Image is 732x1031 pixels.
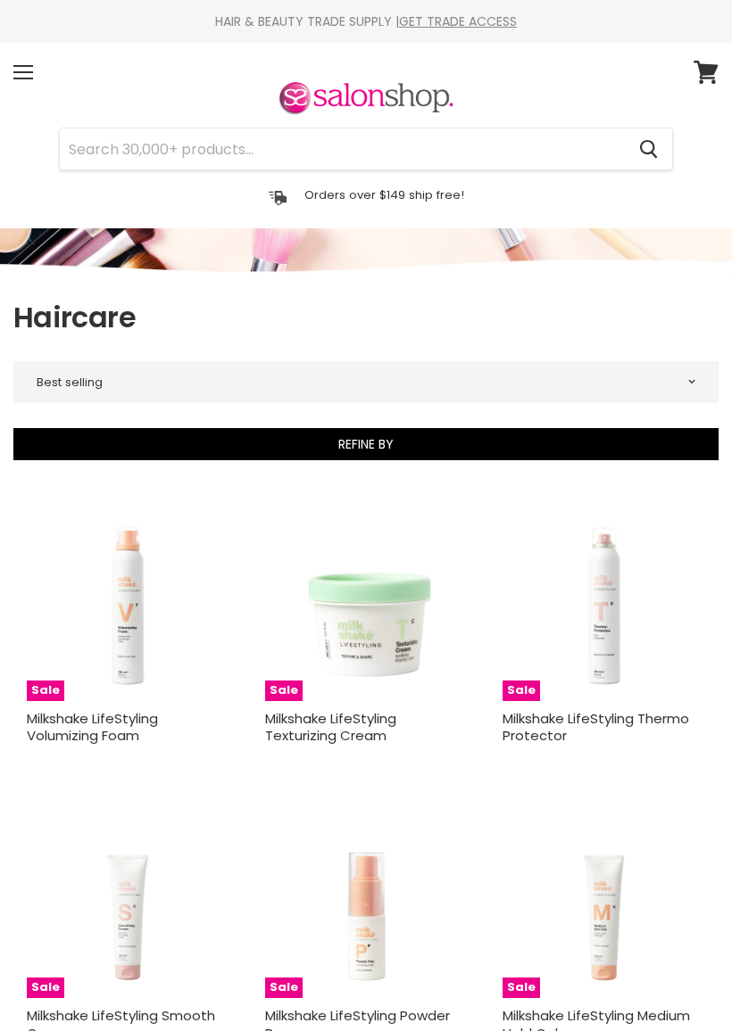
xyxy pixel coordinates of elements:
a: Milkshake LifeStyling Thermo ProtectorSale [503,499,705,701]
a: Milkshake LifeStyling Powder PopSale [265,796,468,998]
a: Milkshake LifeStyling Volumizing Foam [27,709,158,746]
img: Milkshake LifeStyling Volumizing Foam [27,499,229,701]
img: Milkshake LifeStyling Texturizing Cream [265,499,468,701]
button: Refine By [13,428,719,460]
a: GET TRADE ACCESS [399,12,517,30]
p: Orders over $149 ship free! [304,187,464,202]
span: Sale [503,680,540,701]
span: Sale [503,977,540,998]
a: Milkshake LifeStyling Medium Hold GelSale [503,796,705,998]
button: Search [625,128,672,169]
span: Sale [27,680,64,701]
input: Search [60,128,625,169]
a: Milkshake LifeStyling Volumizing FoamSale [27,499,229,701]
form: Product [59,128,673,170]
img: Milkshake LifeStyling Thermo Protector [503,499,705,701]
span: Sale [27,977,64,998]
span: Sale [265,977,303,998]
img: Milkshake LifeStyling Smooth Cream [27,796,229,998]
img: Milkshake LifeStyling Medium Hold Gel [503,796,705,998]
a: Milkshake LifeStyling Texturizing Cream [265,709,396,746]
span: Sale [265,680,303,701]
a: Milkshake LifeStyling Smooth CreamSale [27,796,229,998]
img: Milkshake LifeStyling Powder Pop [265,796,468,998]
a: Milkshake LifeStyling Thermo Protector [503,709,689,746]
h1: Haircare [13,299,719,336]
a: Milkshake LifeStyling Texturizing CreamSale [265,499,468,701]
